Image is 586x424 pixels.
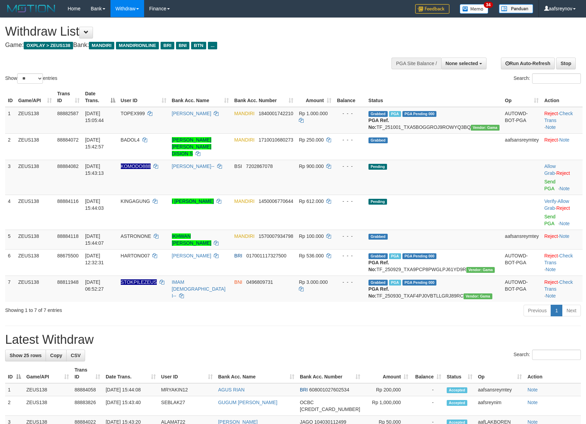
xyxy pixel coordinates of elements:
th: Trans ID: activate to sort column ascending [55,87,82,107]
span: Grabbed [368,137,388,143]
span: BRI [300,387,308,392]
a: Note [527,400,538,405]
span: Copy [50,353,62,358]
td: ZEUS138 [15,249,55,276]
span: Rp 250.000 [299,137,324,143]
td: MRYAKIN12 [159,383,215,396]
span: Copy 0496809731 to clipboard [246,279,273,285]
a: I [PERSON_NAME] [172,198,214,204]
div: Showing 1 to 7 of 7 entries [5,304,239,314]
span: BRI [161,42,174,49]
input: Search: [532,73,581,84]
td: 1 [5,383,24,396]
label: Search: [514,350,581,360]
th: Status [366,87,502,107]
a: CSV [66,350,85,361]
td: TF_250929_TXA9PCP8PWGLPJ61YD9R [366,249,502,276]
span: 88884116 [57,198,79,204]
span: Copy 1840001742210 to clipboard [259,111,293,116]
a: Note [560,221,570,226]
a: 1 [551,305,562,316]
a: Show 25 rows [5,350,46,361]
td: ZEUS138 [15,276,55,302]
label: Show entries [5,73,57,84]
td: ZEUS138 [24,383,72,396]
th: Date Trans.: activate to sort column ascending [103,364,159,383]
div: - - - [337,233,363,240]
td: aafsreynim [475,396,525,416]
a: Note [546,267,556,272]
div: - - - [337,163,363,170]
a: Check Trans [544,253,573,265]
label: Search: [514,73,581,84]
span: BTN [191,42,206,49]
th: Amount: activate to sort column ascending [363,364,411,383]
b: PGA Ref. No: [368,260,389,272]
span: Pending [368,199,387,205]
span: Grabbed [368,253,388,259]
td: ZEUS138 [24,396,72,416]
span: Accepted [447,400,467,406]
td: TF_251001_TXA5BOGGROJ9ROWYQ3BQ [366,107,502,134]
span: BNI [234,279,242,285]
td: · [541,160,583,195]
td: [DATE] 15:43:40 [103,396,159,416]
td: aafsansreymtey [475,383,525,396]
th: ID [5,87,15,107]
td: · · [541,276,583,302]
td: 88884058 [72,383,103,396]
a: IMAM [DEMOGRAPHIC_DATA] I-- [172,279,226,299]
span: Grabbed [368,234,388,240]
span: MANDIRI [234,137,255,143]
span: Marked by aafsreyleap [389,280,401,286]
span: BRI [234,253,242,258]
span: TOPEX999 [121,111,145,116]
div: - - - [337,136,363,143]
h4: Game: Bank: [5,42,384,49]
a: AGUS RIAN [218,387,245,392]
span: None selected [446,61,478,66]
span: Copy 693817527163 to clipboard [300,407,360,412]
a: Stop [556,58,576,69]
div: - - - [337,252,363,259]
span: KINGAGUNG [121,198,150,204]
span: Grabbed [368,111,388,117]
td: ZEUS138 [15,107,55,134]
th: Action [525,364,581,383]
a: Next [562,305,581,316]
th: User ID: activate to sort column ascending [118,87,169,107]
span: MANDIRI [234,111,255,116]
th: Game/API: activate to sort column ascending [24,364,72,383]
td: · · [541,107,583,134]
a: Note [560,186,570,191]
td: 1 [5,107,15,134]
span: [DATE] 06:52:27 [85,279,104,292]
span: 88884118 [57,233,79,239]
a: Copy [46,350,67,361]
img: Feedback.jpg [415,4,449,14]
span: 88882587 [57,111,79,116]
a: Note [546,293,556,299]
span: Rp 612.000 [299,198,324,204]
a: Note [527,387,538,392]
td: ZEUS138 [15,160,55,195]
span: PGA Pending [402,253,437,259]
td: - [411,383,444,396]
a: Note [559,137,570,143]
th: Bank Acc. Name: activate to sort column ascending [169,87,232,107]
span: 34 [484,2,493,8]
td: ZEUS138 [15,230,55,249]
a: Reject [544,253,558,258]
a: IKHWAN [PERSON_NAME] [172,233,211,246]
span: Vendor URL: https://trx31.1velocity.biz [471,125,500,131]
b: PGA Ref. No: [368,286,389,299]
span: BSI [234,163,242,169]
b: PGA Ref. No: [368,118,389,130]
span: Copy 1570007934798 to clipboard [259,233,293,239]
img: Button%20Memo.svg [460,4,489,14]
span: [DATE] 15:44:03 [85,198,104,211]
span: PGA Pending [402,111,437,117]
span: Copy 1710010680273 to clipboard [259,137,293,143]
td: Rp 1,000,000 [363,396,411,416]
td: 5 [5,230,15,249]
